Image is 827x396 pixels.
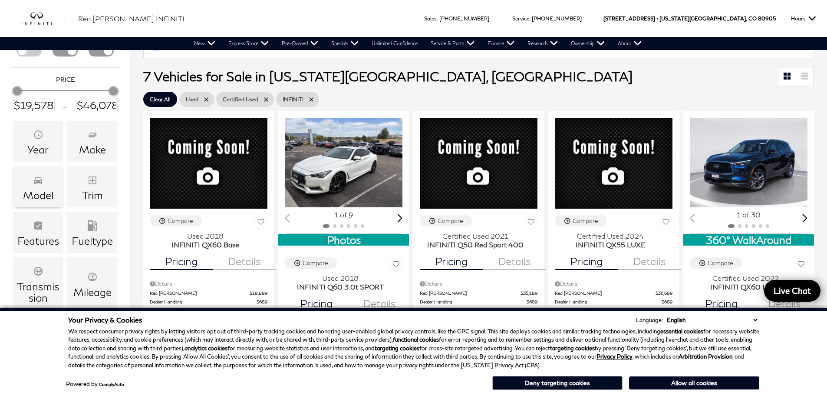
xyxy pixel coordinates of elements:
[573,217,598,225] div: Compare
[87,218,98,235] span: Fueltype
[67,257,117,310] div: MileageMileage
[603,15,776,22] a: [STREET_ADDRESS] • [US_STATE][GEOGRAPHIC_DATA], CO 80905
[769,285,815,296] span: Live Chat
[524,215,537,230] button: Save Vehicle
[78,14,185,23] span: Red [PERSON_NAME] INFINITI
[802,214,807,222] div: Next slide
[660,328,703,335] strong: essential cookies
[555,299,662,305] span: Dealer Handling
[73,286,112,298] div: Mileage
[690,274,801,283] span: Certified Used 2022
[618,249,681,270] button: details tab
[690,257,742,269] button: Compare Vehicle
[285,291,348,312] button: pricing tab
[564,37,611,50] a: Ownership
[79,144,106,155] div: Make
[512,15,529,22] span: Service
[67,121,117,162] div: MakeMake
[168,217,193,225] div: Compare
[420,232,531,240] span: Certified Used 2021
[275,37,325,50] a: Pre-Owned
[521,37,564,50] a: Research
[109,87,118,95] div: Maximum Price
[33,127,43,144] span: Year
[186,94,198,105] span: Used
[23,190,53,201] div: Model
[679,353,732,360] strong: Arbitration Provision
[22,12,65,26] img: INFINITI
[424,15,437,22] span: Sales
[555,249,618,270] button: pricing tab
[794,257,807,273] button: Save Vehicle
[150,215,202,226] button: Compare Vehicle
[325,37,365,50] a: Specials
[222,37,275,50] a: Express Store
[555,280,672,288] div: Pricing Details - INFINITI QX55 LUXE
[492,376,623,390] button: Deny targeting cookies
[659,215,672,230] button: Save Vehicle
[254,215,267,230] button: Save Vehicle
[13,87,21,95] div: Minimum Price
[690,274,807,291] a: Certified Used 2022INFINITI QX60 LUXE
[555,240,666,249] span: INFINITI QX55 LUXE
[397,214,402,222] div: Next slide
[185,345,227,352] strong: analytics cookies
[527,299,537,305] span: $689
[285,283,396,291] span: INFINITI Q60 3.0t SPORT
[13,121,63,162] div: YearYear
[690,283,801,291] span: INFINITI QX60 LUXE
[87,173,98,190] span: Trim
[420,299,527,305] span: Dealer Handling
[78,13,185,24] a: Red [PERSON_NAME] INFINITI
[67,166,117,208] div: TrimTrim
[649,307,672,316] span: $37,378
[188,37,222,50] a: New
[33,173,43,190] span: Model
[555,232,672,249] a: Certified Used 2024INFINITI QX55 LUXE
[13,99,55,112] input: Minimum
[87,127,98,144] span: Make
[424,37,481,50] a: Service & Parts
[420,290,537,296] a: Red [PERSON_NAME] $35,189
[13,257,63,310] div: TransmissionTransmission
[87,270,98,286] span: Mileage
[150,290,267,296] a: Red [PERSON_NAME] $18,889
[150,299,267,305] a: Dealer Handling $689
[143,68,633,84] span: 7 Vehicles for Sale in [US_STATE][GEOGRAPHIC_DATA], [GEOGRAPHIC_DATA]
[596,353,633,360] u: Privacy Policy
[150,299,257,305] span: Dealer Handling
[213,249,276,270] button: details tab
[11,33,119,67] div: Filter by Vehicle Type
[150,290,250,296] span: Red [PERSON_NAME]
[690,118,809,207] img: 2022 INFINITI QX60 LUXE 1
[150,249,213,270] button: pricing tab
[389,257,402,273] button: Save Vehicle
[150,232,267,249] a: Used 2018INFINITI QX60 Base
[514,307,537,316] span: $35,878
[662,299,672,305] span: $689
[555,307,672,316] a: Final Price $37,378
[420,307,514,316] span: Final Price
[420,299,537,305] a: Dealer Handling $689
[420,280,537,288] div: Pricing Details - INFINITI Q50 Red Sport 400
[420,240,531,249] span: INFINITI Q50 Red Sport 400
[150,240,261,249] span: INFINITI QX60 Base
[483,249,546,270] button: details tab
[13,212,63,253] div: FeaturesFeatures
[611,37,648,50] a: About
[550,345,595,352] strong: targeting cookies
[82,190,103,201] div: Trim
[636,317,663,323] div: Language:
[33,264,43,280] span: Transmission
[420,215,472,226] button: Compare Vehicle
[683,234,814,246] div: 360° WalkAround
[764,280,820,302] a: Live Chat
[481,37,521,50] a: Finance
[285,274,396,283] span: Used 2018
[285,257,337,269] button: Compare Vehicle
[99,382,124,387] a: ComplyAuto
[529,15,530,22] span: :
[188,37,648,50] nav: Main Navigation
[690,118,809,207] div: 1 / 2
[285,274,402,291] a: Used 2018INFINITI Q60 3.0t SPORT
